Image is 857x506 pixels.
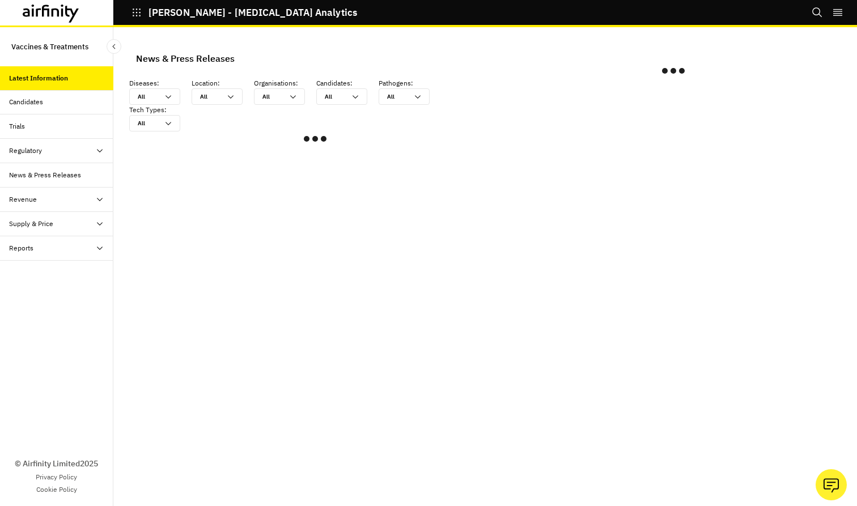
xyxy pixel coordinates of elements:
[129,105,192,115] p: Tech Types :
[129,78,192,88] p: Diseases :
[131,3,357,22] button: [PERSON_NAME] - [MEDICAL_DATA] Analytics
[11,36,88,57] p: Vaccines & Treatments
[9,219,53,229] div: Supply & Price
[192,78,254,88] p: Location :
[9,121,25,131] div: Trials
[36,484,77,495] a: Cookie Policy
[816,469,847,500] button: Ask our analysts
[316,78,379,88] p: Candidates :
[36,472,77,482] a: Privacy Policy
[9,243,33,253] div: Reports
[812,3,823,22] button: Search
[9,194,37,205] div: Revenue
[9,73,68,83] div: Latest Information
[254,78,316,88] p: Organisations :
[107,39,121,54] button: Close Sidebar
[136,50,235,67] div: News & Press Releases
[379,78,441,88] p: Pathogens :
[9,97,43,107] div: Candidates
[9,170,81,180] div: News & Press Releases
[9,146,42,156] div: Regulatory
[15,458,98,470] p: © Airfinity Limited 2025
[149,7,357,18] p: [PERSON_NAME] - [MEDICAL_DATA] Analytics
